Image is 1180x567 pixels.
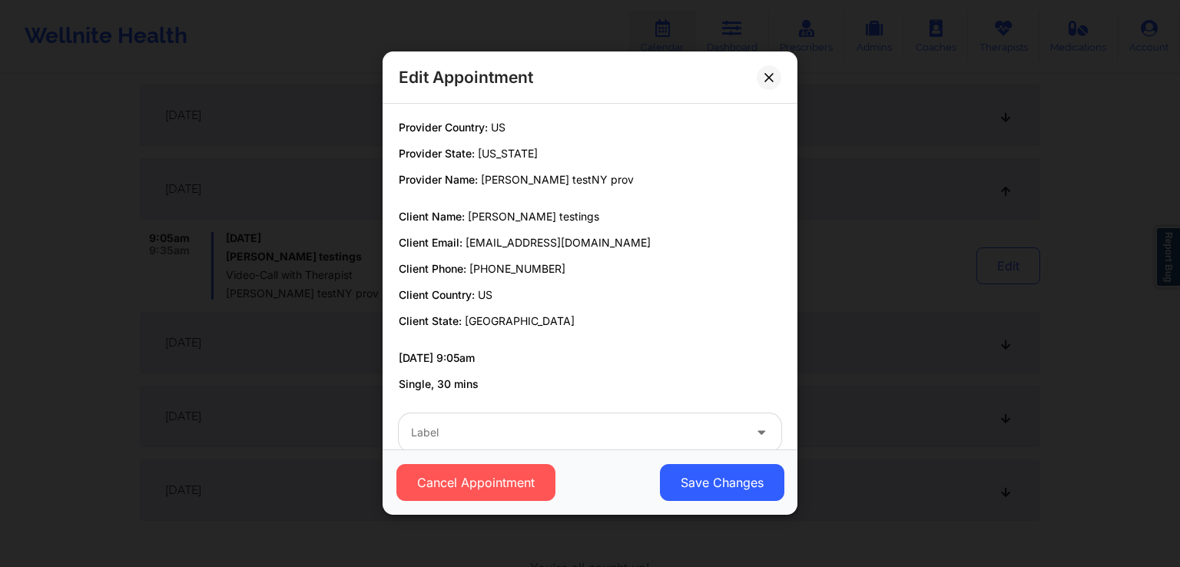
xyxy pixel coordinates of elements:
[399,350,781,366] p: [DATE] 9:05am
[466,236,651,249] span: [EMAIL_ADDRESS][DOMAIN_NAME]
[465,314,575,327] span: [GEOGRAPHIC_DATA]
[399,67,533,88] h2: Edit Appointment
[396,465,555,502] button: Cancel Appointment
[399,376,781,392] p: Single, 30 mins
[399,209,781,224] p: Client Name:
[399,287,781,303] p: Client Country:
[491,121,505,134] span: US
[469,262,565,275] span: [PHONE_NUMBER]
[399,146,781,161] p: Provider State:
[399,172,781,187] p: Provider Name:
[399,261,781,277] p: Client Phone:
[399,120,781,135] p: Provider Country:
[481,173,634,186] span: [PERSON_NAME] testNY prov
[399,235,781,250] p: Client Email:
[399,313,781,329] p: Client State:
[478,288,492,301] span: US
[660,465,784,502] button: Save Changes
[478,147,538,160] span: [US_STATE]
[468,210,599,223] span: [PERSON_NAME] testings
